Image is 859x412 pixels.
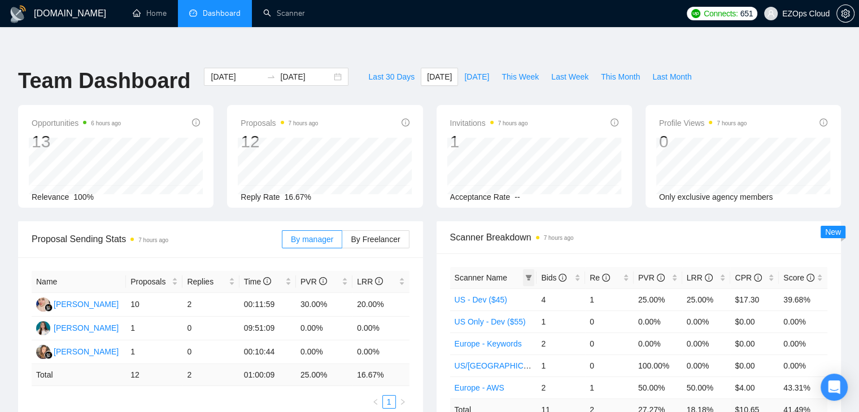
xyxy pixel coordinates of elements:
span: Dashboard [203,8,241,18]
a: US - Dev ($45) [455,295,507,304]
span: 100% [73,192,94,201]
td: 39.68% [779,288,827,310]
button: left [369,395,382,409]
td: 25.00% [634,288,682,310]
td: 0 [585,332,634,354]
time: 6 hours ago [91,120,121,126]
span: setting [837,9,854,18]
td: 2 [537,332,585,354]
span: PVR [638,273,665,282]
a: 1 [383,396,395,408]
span: Relevance [32,192,69,201]
td: 1 [537,310,585,332]
a: AJ[PERSON_NAME] [36,299,119,308]
span: left [372,398,379,405]
td: 0.00% [682,332,731,354]
td: 2 [182,364,239,386]
td: 10 [126,293,182,317]
td: 00:11:59 [239,293,296,317]
span: Acceptance Rate [450,192,511,201]
img: TA [36,321,50,335]
div: [PERSON_NAME] [54,322,119,334]
span: info-circle [192,119,200,126]
td: 0.00% [634,332,682,354]
td: 01:00:09 [239,364,296,386]
span: By manager [291,235,333,244]
a: TA[PERSON_NAME] [36,323,119,332]
span: Invitations [450,116,528,130]
span: Score [783,273,814,282]
button: Last 30 Days [362,68,421,86]
button: This Month [595,68,646,86]
input: Start date [211,71,262,83]
span: swap-right [267,72,276,81]
td: 1 [126,317,182,340]
span: Last Week [551,71,588,83]
li: 1 [382,395,396,409]
span: info-circle [559,274,566,282]
td: $0.00 [730,310,779,332]
td: 0 [182,340,239,364]
img: upwork-logo.png [691,9,700,18]
span: info-circle [705,274,713,282]
span: Profile Views [659,116,747,130]
span: This Month [601,71,640,83]
td: 0.00% [296,340,352,364]
td: 1 [585,376,634,398]
span: filter [523,269,534,286]
td: 0.00% [682,310,731,332]
td: 25.00% [682,288,731,310]
td: 0.00% [779,354,827,376]
img: AJ [36,297,50,312]
td: 30.00% [296,293,352,317]
div: 13 [32,131,121,152]
time: 7 hours ago [138,237,168,243]
td: 1 [537,354,585,376]
td: $4.00 [730,376,779,398]
td: 20.00% [352,293,409,317]
a: US Only - Dev ($55) [455,317,526,326]
div: [PERSON_NAME] [54,298,119,310]
td: 0.00% [352,340,409,364]
td: 1 [585,288,634,310]
td: 00:10:44 [239,340,296,364]
span: Re [590,273,610,282]
td: 4 [537,288,585,310]
span: 16.67% [285,192,311,201]
input: End date [280,71,332,83]
span: By Freelancer [351,235,400,244]
td: 0.00% [779,332,827,354]
img: NK [36,345,50,359]
span: info-circle [602,274,610,282]
span: Bids [541,273,566,282]
li: Next Page [396,395,409,409]
span: Reply Rate [241,192,280,201]
td: 25.00 % [296,364,352,386]
td: 43.31% [779,376,827,398]
span: info-circle [819,119,827,126]
span: LRR [357,277,383,286]
a: Europe - AWS [455,383,504,392]
div: 12 [241,131,318,152]
time: 7 hours ago [498,120,528,126]
td: 0.00% [682,354,731,376]
div: [PERSON_NAME] [54,345,119,358]
span: Scanner Name [455,273,507,282]
img: gigradar-bm.png [45,351,53,359]
button: Last Week [545,68,595,86]
button: right [396,395,409,409]
span: filter [525,274,532,281]
td: 0 [182,317,239,340]
li: Previous Page [369,395,382,409]
span: to [267,72,276,81]
td: 1 [126,340,182,364]
span: Scanner Breakdown [450,230,828,244]
th: Name [32,271,126,293]
a: searchScanner [263,8,305,18]
span: right [399,398,406,405]
td: 12 [126,364,182,386]
div: 0 [659,131,747,152]
td: 0.00% [296,317,352,340]
span: CPR [735,273,761,282]
td: 0.00% [352,317,409,340]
